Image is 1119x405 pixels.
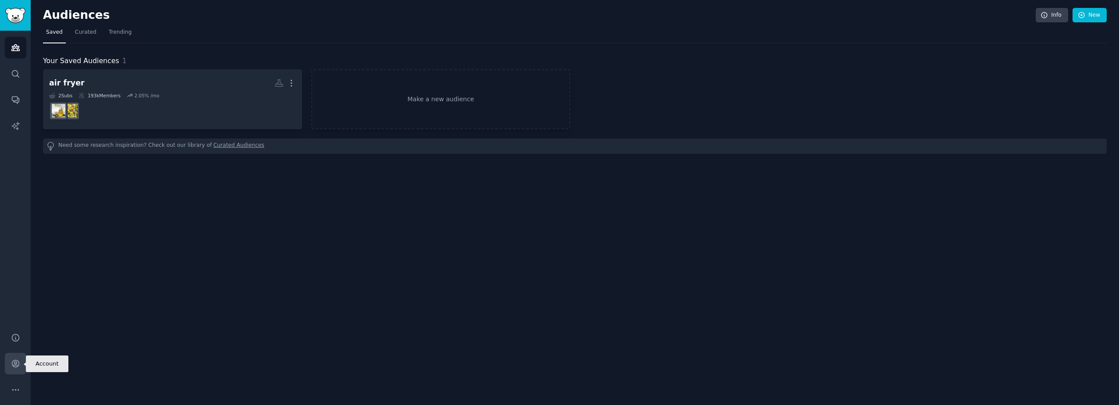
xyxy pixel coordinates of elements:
[1036,8,1068,23] a: Info
[106,25,135,43] a: Trending
[49,78,85,89] div: air fryer
[49,92,72,99] div: 2 Sub s
[122,57,127,65] span: 1
[43,139,1107,154] div: Need some research inspiration? Check out our library of
[46,28,63,36] span: Saved
[43,25,66,43] a: Saved
[1073,8,1107,23] a: New
[78,92,121,99] div: 193k Members
[52,104,65,117] img: mediterraneandiet
[64,104,78,117] img: Mediterranean_recipes
[214,142,264,151] a: Curated Audiences
[134,92,159,99] div: 2.05 % /mo
[43,8,1036,22] h2: Audiences
[311,69,570,129] a: Make a new audience
[72,25,100,43] a: Curated
[43,56,119,67] span: Your Saved Audiences
[5,8,25,23] img: GummySearch logo
[109,28,132,36] span: Trending
[43,69,302,129] a: air fryer2Subs193kMembers2.05% /moMediterranean_recipesmediterraneandiet
[75,28,96,36] span: Curated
